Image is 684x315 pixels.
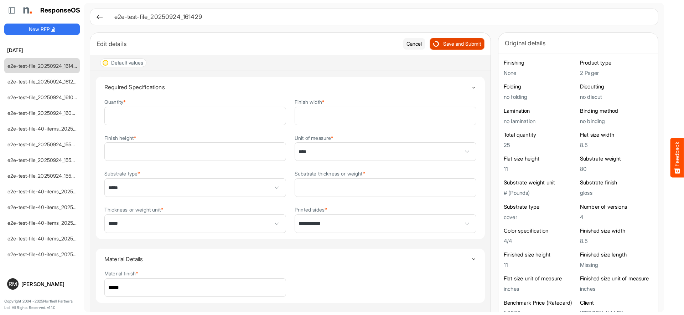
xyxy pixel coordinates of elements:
[7,63,79,69] a: e2e-test-file_20250924_161429
[504,83,576,90] h6: Folding
[504,251,576,258] h6: Finished size height
[580,203,653,210] h6: Number of versions
[580,214,653,220] h5: 4
[104,249,476,269] summary: Toggle content
[504,155,576,162] h6: Flat size height
[7,220,102,226] a: e2e-test-file-40-items_20250924_154112
[7,78,79,85] a: e2e-test-file_20250924_161235
[580,166,653,172] h5: 80
[580,299,653,306] h6: Client
[114,14,647,20] h6: e2e-test-file_20250924_161429
[104,271,139,276] label: Material finish
[7,110,79,116] a: e2e-test-file_20250924_160917
[504,238,576,244] h5: 4/4
[504,179,576,186] h6: Substrate weight unit
[104,256,471,262] h4: Material Details
[504,59,576,66] h6: Finishing
[504,190,576,196] h5: # (Pounds)
[504,262,576,268] h5: 11
[580,190,653,196] h5: gloss
[20,3,34,17] img: Northell
[580,179,653,186] h6: Substrate finish
[295,207,327,212] label: Printed sides
[111,60,143,65] div: Default values
[580,275,653,282] h6: Finished size unit of measure
[580,155,653,162] h6: Substrate weight
[7,251,104,257] a: e2e-test-file-40-items_20250924_134702
[7,126,104,132] a: e2e-test-file-40-items_20250924_160529
[580,262,653,268] h5: Missing
[104,171,140,176] label: Substrate type
[7,204,104,210] a: e2e-test-file-40-items_20250924_154244
[4,24,80,35] button: New RFP
[580,251,653,258] h6: Finished size length
[104,99,126,105] label: Quantity
[580,94,653,100] h5: no diecut
[104,207,163,212] label: Thickness or weight unit
[580,107,653,115] h6: Binding method
[403,38,425,50] button: Cancel
[295,171,365,176] label: Substrate thickness or weight
[580,227,653,234] h6: Finished size width
[4,46,80,54] h6: [DATE]
[504,107,576,115] h6: Lamination
[104,77,476,97] summary: Toggle content
[504,131,576,138] h6: Total quantity
[504,203,576,210] h6: Substrate type
[580,70,653,76] h5: 2 Pager
[580,59,653,66] h6: Product type
[580,83,653,90] h6: Diecutting
[7,188,104,194] a: e2e-test-file-40-items_20250924_155342
[7,235,103,242] a: e2e-test-file-40-items_20250924_152927
[504,142,576,148] h5: 25
[504,118,576,124] h5: no lamination
[504,227,576,234] h6: Color specification
[504,299,576,306] h6: Benchmark Price (Ratecard)
[504,166,576,172] h5: 11
[7,157,81,163] a: e2e-test-file_20250924_155800
[4,298,80,311] p: Copyright 2004 - 2025 Northell Partners Ltd. All Rights Reserved. v 1.1.0
[504,286,576,292] h5: inches
[7,141,79,147] a: e2e-test-file_20250924_155915
[580,142,653,148] h5: 8.5
[580,286,653,292] h5: inches
[580,118,653,124] h5: no binding
[21,281,77,287] div: [PERSON_NAME]
[104,135,136,141] label: Finish height
[9,281,17,287] span: RM
[504,275,576,282] h6: Flat size unit of measure
[580,131,653,138] h6: Flat size width
[504,214,576,220] h5: cover
[505,38,652,48] div: Original details
[295,99,325,105] label: Finish width
[97,39,398,49] div: Edit details
[7,173,81,179] a: e2e-test-file_20250924_155648
[504,70,576,76] h5: None
[580,238,653,244] h5: 8.5
[295,135,334,141] label: Unit of measure
[40,7,81,14] h1: ResponseOS
[7,94,79,100] a: e2e-test-file_20250924_161029
[670,138,684,177] button: Feedback
[504,94,576,100] h5: no folding
[104,84,471,90] h4: Required Specifications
